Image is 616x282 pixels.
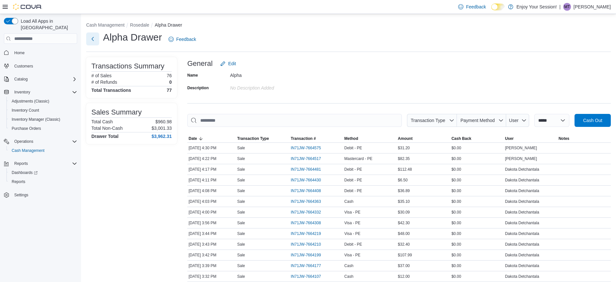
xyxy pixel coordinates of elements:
[237,220,245,226] p: Sale
[559,136,569,141] span: Notes
[187,176,236,184] div: [DATE] 4:11 PM
[187,135,236,142] button: Date
[187,85,209,91] label: Description
[291,242,321,247] span: IN71JW-7664210
[557,135,611,142] button: Notes
[564,3,570,11] span: MT
[237,231,245,236] p: Sale
[167,73,172,78] p: 76
[237,136,269,141] span: Transaction Type
[291,208,327,216] button: IN71JW-7664332
[450,219,504,227] div: $0.00
[291,187,327,195] button: IN71JW-7664408
[344,188,362,193] span: Debit - PE
[9,125,44,132] a: Purchase Orders
[12,179,25,184] span: Reports
[506,114,529,127] button: User
[86,22,611,30] nav: An example of EuiBreadcrumbs
[450,251,504,259] div: $0.00
[9,147,47,154] a: Cash Management
[187,155,236,163] div: [DATE] 4:22 PM
[491,10,492,11] span: Dark Mode
[460,118,495,123] span: Payment Method
[6,124,80,133] button: Purchase Orders
[291,176,327,184] button: IN71JW-7664430
[450,166,504,173] div: $0.00
[14,90,30,95] span: Inventory
[291,156,321,161] span: IN71JW-7664517
[237,188,245,193] p: Sale
[237,178,245,183] p: Sale
[187,219,236,227] div: [DATE] 3:56 PM
[344,136,358,141] span: Method
[291,145,321,151] span: IN71JW-7664575
[343,135,397,142] button: Method
[12,191,31,199] a: Settings
[9,116,77,123] span: Inventory Manager (Classic)
[187,230,236,238] div: [DATE] 3:44 PM
[397,135,450,142] button: Amount
[398,145,410,151] span: $31.20
[291,220,321,226] span: IN71JW-7664308
[12,99,49,104] span: Adjustments (Classic)
[237,242,245,247] p: Sale
[167,88,172,93] h4: 77
[6,146,80,155] button: Cash Management
[457,114,506,127] button: Payment Method
[398,231,410,236] span: $48.00
[12,75,77,83] span: Catalog
[91,134,119,139] h4: Drawer Total
[12,75,30,83] button: Catalog
[12,49,27,57] a: Home
[187,144,236,152] div: [DATE] 4:30 PM
[344,274,354,279] span: Cash
[398,199,410,204] span: $35.10
[450,230,504,238] div: $0.00
[187,273,236,280] div: [DATE] 3:32 PM
[291,178,321,183] span: IN71JW-7664430
[237,210,245,215] p: Sale
[91,108,142,116] h3: Sales Summary
[169,80,172,85] p: 0
[344,167,362,172] span: Debit - PE
[291,273,327,280] button: IN71JW-7664107
[505,199,539,204] span: Dakota Detchantala
[6,97,80,106] button: Adjustments (Classic)
[291,231,321,236] span: IN71JW-7664219
[398,136,413,141] span: Amount
[344,178,362,183] span: Debit - PE
[450,187,504,195] div: $0.00
[9,97,52,105] a: Adjustments (Classic)
[187,187,236,195] div: [DATE] 4:08 PM
[14,192,28,198] span: Settings
[86,32,99,45] button: Next
[505,145,537,151] span: [PERSON_NAME]
[230,83,317,91] div: No Description added
[1,159,80,168] button: Reports
[291,219,327,227] button: IN71JW-7664308
[86,22,124,28] button: Cash Management
[450,198,504,205] div: $0.00
[344,263,354,268] span: Cash
[505,136,514,141] span: User
[91,119,113,124] h6: Total Cash
[291,262,327,270] button: IN71JW-7664177
[218,57,238,70] button: Edit
[398,263,410,268] span: $37.00
[505,220,539,226] span: Dakota Detchantala
[14,161,28,166] span: Reports
[230,70,317,78] div: Alpha
[398,178,408,183] span: $6.50
[291,188,321,193] span: IN71JW-7664408
[152,126,172,131] p: $3,001.33
[91,62,164,70] h3: Transactions Summary
[450,155,504,163] div: $0.00
[14,77,28,82] span: Catalog
[398,274,410,279] span: $12.00
[12,191,77,199] span: Settings
[12,88,77,96] span: Inventory
[289,135,343,142] button: Transaction #
[398,167,412,172] span: $112.48
[12,48,77,56] span: Home
[291,199,321,204] span: IN71JW-7664363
